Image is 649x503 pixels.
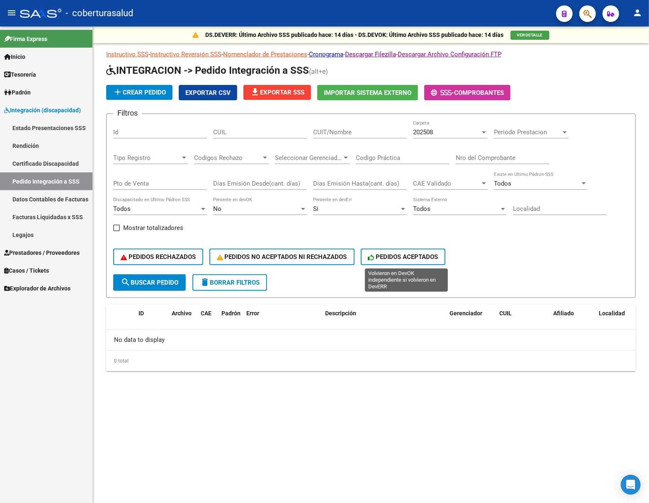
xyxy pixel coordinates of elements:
[431,89,454,97] span: -
[113,274,186,291] button: Buscar Pedido
[424,85,510,100] button: -Comprobantes
[413,128,433,136] span: 202508
[275,154,342,162] span: Seleccionar Gerenciador
[446,305,496,341] datatable-header-cell: Gerenciador
[168,305,197,341] datatable-header-cell: Archivo
[4,52,25,61] span: Inicio
[313,205,318,213] span: Si
[4,266,49,275] span: Casos / Tickets
[221,310,241,317] span: Padrón
[106,50,636,59] p: - - - - -
[218,305,243,341] datatable-header-cell: Padrón
[599,310,625,317] span: Localidad
[213,205,221,213] span: No
[309,51,343,58] a: Cronograma
[596,305,641,341] datatable-header-cell: Localidad
[325,310,356,317] span: Descripción
[200,279,260,286] span: Borrar Filtros
[454,89,504,97] span: Comprobantes
[317,85,418,100] button: Importar Sistema Externo
[250,89,304,96] span: Exportar SSS
[4,284,70,293] span: Explorador de Archivos
[368,253,438,261] span: PEDIDOS ACEPTADOS
[309,68,328,75] span: (alt+e)
[243,85,311,100] button: Exportar SSS
[345,51,396,58] a: Descargar Filezilla
[4,70,36,79] span: Tesorería
[496,305,550,341] datatable-header-cell: CUIL
[494,180,511,187] span: Todos
[201,310,211,317] span: CAE
[113,89,166,96] span: Crear Pedido
[121,277,131,287] mat-icon: search
[4,248,80,257] span: Prestadores / Proveedores
[121,253,196,261] span: PEDIDOS RECHAZADOS
[223,51,307,58] a: Nomenclador de Prestaciones
[510,31,549,40] button: VER DETALLE
[123,223,183,233] span: Mostrar totalizadores
[494,128,561,136] span: Periodo Prestacion
[172,310,192,317] span: Archivo
[4,106,81,115] span: Integración (discapacidad)
[553,310,574,317] span: Afiliado
[621,475,641,495] div: Open Intercom Messenger
[150,51,221,58] a: Instructivo Reversión SSS
[179,85,237,100] button: Exportar CSV
[106,85,173,100] button: Crear Pedido
[113,154,180,162] span: Tipo Registro
[197,305,218,341] datatable-header-cell: CAE
[4,88,31,97] span: Padrón
[517,33,543,37] span: VER DETALLE
[632,8,642,18] mat-icon: person
[250,87,260,97] mat-icon: file_download
[135,305,168,341] datatable-header-cell: ID
[398,51,501,58] a: Descargar Archivo Configuración FTP
[113,205,131,213] span: Todos
[192,274,267,291] button: Borrar Filtros
[209,249,355,265] button: PEDIDOS NO ACEPTADOS NI RECHAZADOS
[113,249,203,265] button: PEDIDOS RECHAZADOS
[217,253,347,261] span: PEDIDOS NO ACEPTADOS NI RECHAZADOS
[113,107,142,119] h3: Filtros
[7,8,17,18] mat-icon: menu
[4,34,47,44] span: Firma Express
[499,310,512,317] span: CUIL
[450,310,482,317] span: Gerenciador
[139,310,144,317] span: ID
[413,180,480,187] span: CAE Validado
[324,89,411,97] span: Importar Sistema Externo
[200,277,210,287] mat-icon: delete
[322,305,446,341] datatable-header-cell: Descripción
[121,279,178,286] span: Buscar Pedido
[185,89,231,97] span: Exportar CSV
[66,4,133,22] span: - coberturasalud
[361,249,446,265] button: PEDIDOS ACEPTADOS
[550,305,596,341] datatable-header-cell: Afiliado
[106,351,636,371] div: 0 total
[106,51,148,58] a: Instructivo SSS
[194,154,261,162] span: Codigos Rechazo
[243,305,322,341] datatable-header-cell: Error
[113,87,123,97] mat-icon: add
[106,329,636,350] div: No data to display
[413,205,430,213] span: Todos
[246,310,259,317] span: Error
[106,65,309,76] span: INTEGRACION -> Pedido Integración a SSS
[206,30,504,39] p: DS.DEVERR: Último Archivo SSS publicado hace: 14 días - DS.DEVOK: Último Archivo SSS publicado ha...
